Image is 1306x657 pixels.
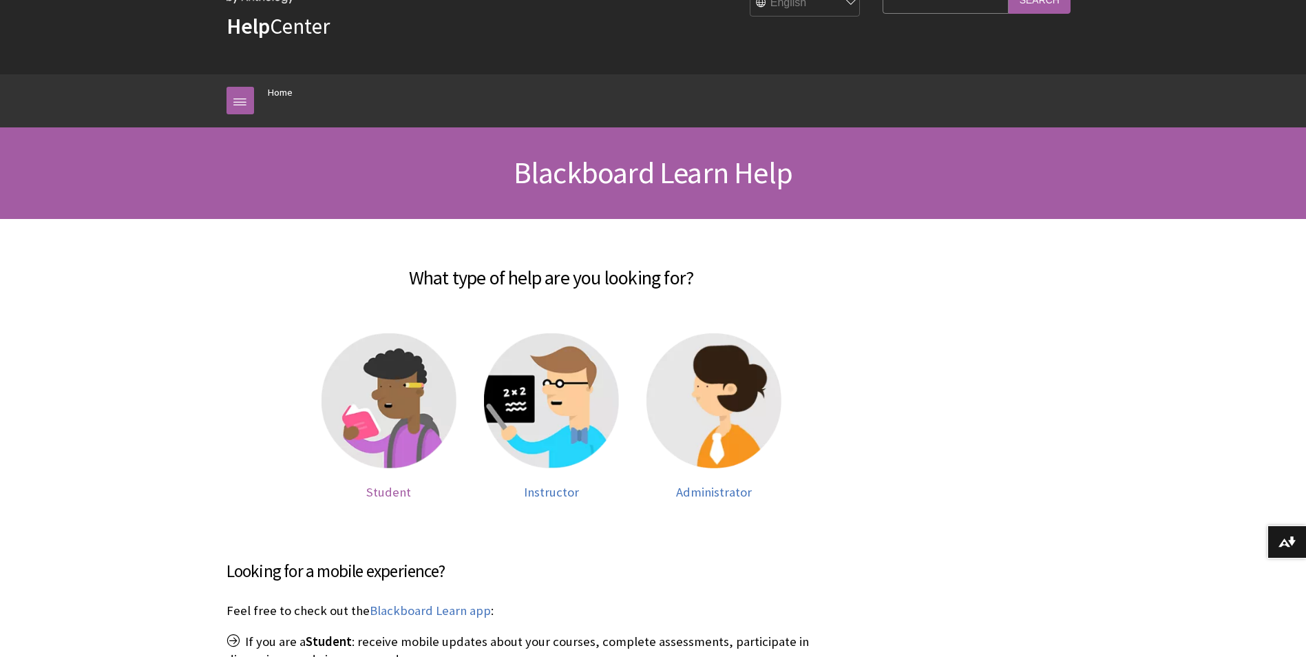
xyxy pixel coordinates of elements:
[646,333,781,500] a: Administrator help Administrator
[306,634,352,649] span: Student
[227,12,270,40] strong: Help
[484,333,619,500] a: Instructor help Instructor
[514,154,792,191] span: Blackboard Learn Help
[227,247,876,292] h2: What type of help are you looking for?
[322,333,456,468] img: Student help
[646,333,781,468] img: Administrator help
[370,603,491,619] a: Blackboard Learn app
[676,484,752,500] span: Administrator
[227,602,876,620] p: Feel free to check out the :
[268,84,293,101] a: Home
[227,559,876,585] h3: Looking for a mobile experience?
[227,12,330,40] a: HelpCenter
[366,484,411,500] span: Student
[484,333,619,468] img: Instructor help
[524,484,579,500] span: Instructor
[322,333,456,500] a: Student help Student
